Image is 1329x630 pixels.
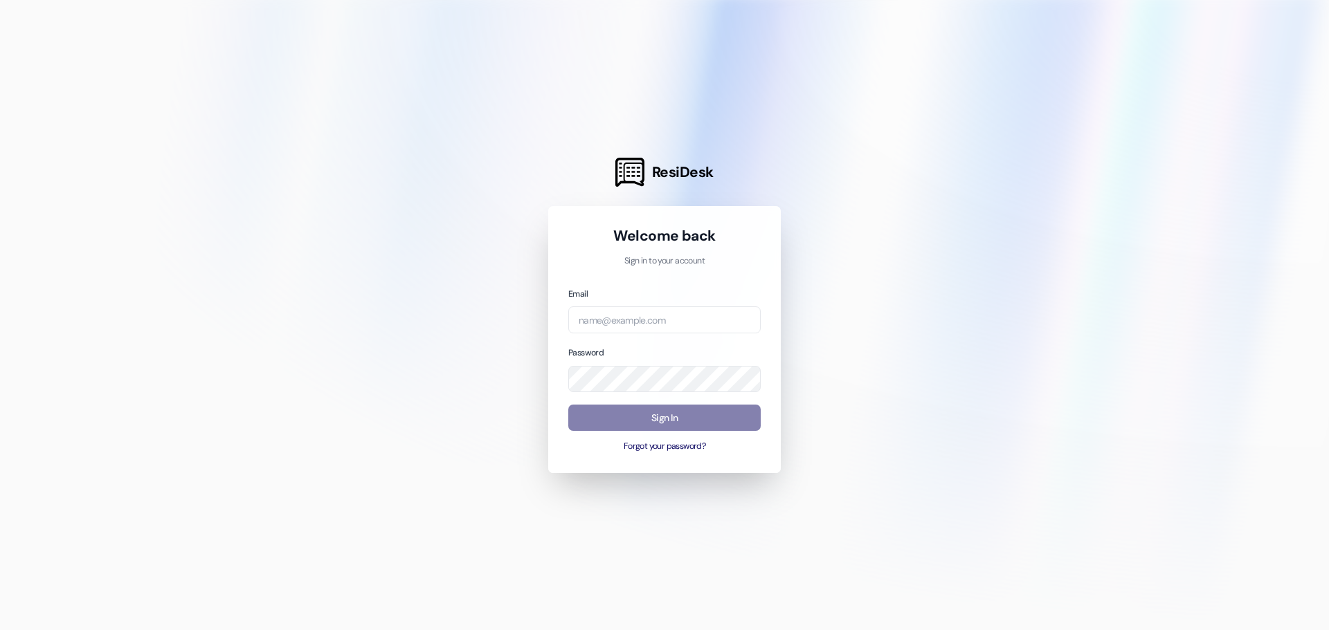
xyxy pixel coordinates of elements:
label: Email [568,288,588,299]
img: ResiDesk Logo [615,158,644,187]
span: ResiDesk [652,163,714,182]
button: Sign In [568,405,761,432]
button: Forgot your password? [568,441,761,453]
label: Password [568,347,604,358]
h1: Welcome back [568,226,761,245]
p: Sign in to your account [568,255,761,268]
input: name@example.com [568,306,761,333]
